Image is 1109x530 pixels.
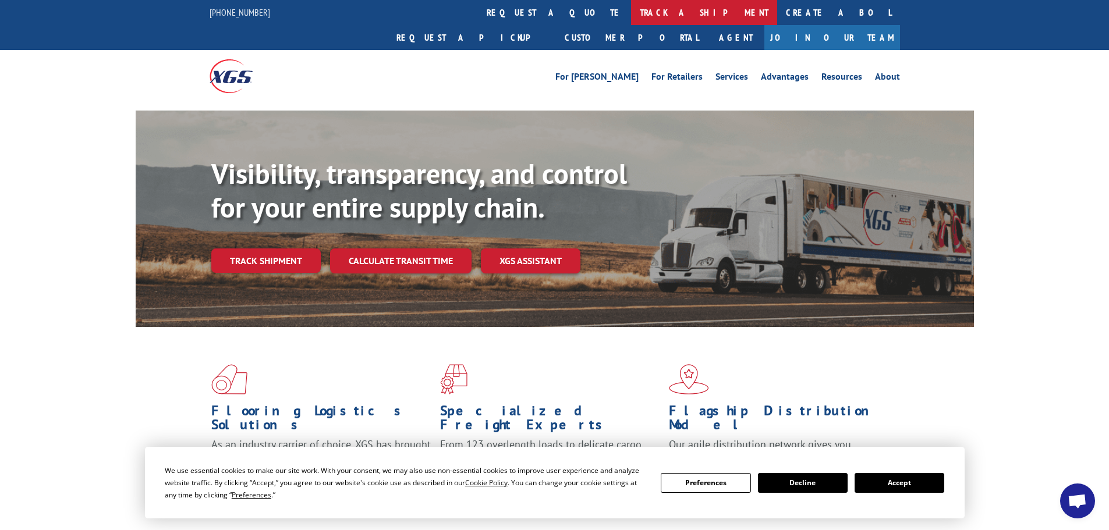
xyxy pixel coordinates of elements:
[330,248,472,273] a: Calculate transit time
[211,437,431,479] span: As an industry carrier of choice, XGS has brought innovation and dedication to flooring logistics...
[555,72,639,85] a: For [PERSON_NAME]
[388,25,556,50] a: Request a pickup
[481,248,580,273] a: XGS ASSISTANT
[651,72,703,85] a: For Retailers
[210,6,270,18] a: [PHONE_NUMBER]
[440,404,660,437] h1: Specialized Freight Experts
[875,72,900,85] a: About
[232,490,271,500] span: Preferences
[145,447,965,518] div: Cookie Consent Prompt
[1060,483,1095,518] a: Open chat
[440,437,660,489] p: From 123 overlength loads to delicate cargo, our experienced staff knows the best way to move you...
[761,72,809,85] a: Advantages
[669,364,709,394] img: xgs-icon-flagship-distribution-model-red
[211,364,247,394] img: xgs-icon-total-supply-chain-intelligence-red
[211,248,321,273] a: Track shipment
[764,25,900,50] a: Join Our Team
[669,404,889,437] h1: Flagship Distribution Model
[758,473,848,493] button: Decline
[669,437,883,465] span: Our agile distribution network gives you nationwide inventory management on demand.
[707,25,764,50] a: Agent
[165,464,647,501] div: We use essential cookies to make our site work. With your consent, we may also use non-essential ...
[855,473,944,493] button: Accept
[715,72,748,85] a: Services
[440,364,467,394] img: xgs-icon-focused-on-flooring-red
[821,72,862,85] a: Resources
[211,155,627,225] b: Visibility, transparency, and control for your entire supply chain.
[465,478,508,488] span: Cookie Policy
[661,473,750,493] button: Preferences
[556,25,707,50] a: Customer Portal
[211,404,431,437] h1: Flooring Logistics Solutions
